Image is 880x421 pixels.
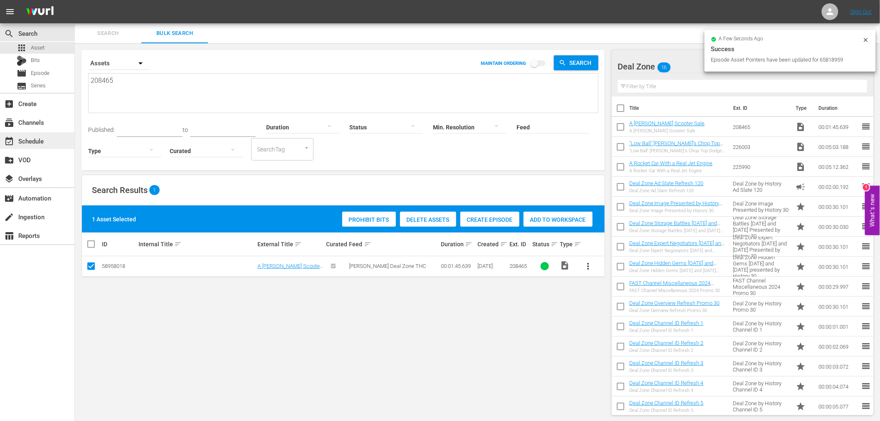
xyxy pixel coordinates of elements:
td: 00:00:30.101 [815,257,861,277]
button: Open Feedback Widget [865,186,880,235]
a: Deal Zone Hidden Gems [DATE] and [DATE] presented by History 30 [629,260,717,272]
button: Search [554,55,598,70]
div: ID [102,241,136,248]
a: Deal Zone Channel ID Refresh 3 [629,360,704,366]
span: Add to Workspace [524,216,593,223]
span: Ingestion [4,212,14,222]
td: 00:00:30.030 [815,217,861,237]
span: Promo [796,381,806,391]
div: Deal Zone [618,55,857,78]
td: 00:02:00.192 [815,177,861,197]
div: Deal Zone Ad Slate Refresh 120 [629,188,704,193]
div: Assets [88,52,151,75]
div: Ext. ID [509,241,530,248]
td: 00:00:04.074 [815,376,861,396]
div: 00:01:45.639 [441,263,475,269]
span: reorder [861,321,871,331]
a: Deal Zone Channel ID Refresh 5 [629,400,704,406]
span: reorder [861,361,871,371]
span: Series [31,82,46,90]
td: 00:01:45.639 [815,117,861,137]
span: Promo [796,362,806,371]
td: 208465 [729,117,792,137]
span: Create [4,99,14,109]
td: Deal Zone by History Channel ID 5 [729,396,792,416]
span: Reports [4,231,14,241]
div: 58958018 [102,263,136,269]
span: Bulk Search [146,29,203,38]
span: Promo [796,342,806,352]
td: Deal Zone by History Ad Slate 120 [729,177,792,197]
span: Promo [796,282,806,292]
span: reorder [861,121,871,131]
span: Promo [796,322,806,332]
div: Deal Zone Hidden Gems [DATE] and [DATE] presented by History 30 [629,268,727,273]
span: subscriptions [4,118,14,128]
div: "Low Ball" [PERSON_NAME]'s Chop Top Dodge A-100 [629,148,727,154]
div: Deal Zone Channel ID Refresh 3 [629,368,704,373]
td: Deal Zone by History Channel ID 2 [729,337,792,357]
span: Episode [17,68,27,78]
a: Deal Zone Channel ID Refresh 2 [629,340,704,346]
td: 00:00:01.001 [815,317,861,337]
span: sort [574,240,581,248]
span: Overlays [4,174,14,184]
td: 225990 [729,157,792,177]
span: sort [174,240,182,248]
span: Promo [796,202,806,212]
span: reorder [861,301,871,311]
td: 00:00:30.101 [815,297,861,317]
th: Type [791,97,813,120]
span: Search [566,55,598,70]
td: Deal Zone Storage Battles [DATE] and [DATE] Presented by History 30 [729,217,792,237]
div: Deal Zone Channel ID Refresh 4 [629,388,704,393]
div: Deal Zone Channel ID Refresh 1 [629,328,704,333]
span: sort [500,240,507,248]
span: reorder [861,341,871,351]
div: Success [711,44,869,54]
td: 00:05:03.188 [815,137,861,157]
span: Delete Assets [400,216,456,223]
span: Video [796,142,806,152]
div: Bits [17,56,27,66]
button: Open [303,144,311,152]
span: Published: [88,126,115,133]
span: Series [17,81,27,91]
a: Deal Zone Channel ID Refresh 4 [629,380,704,386]
td: 00:00:05.077 [815,396,861,416]
a: Deal Zone Channel ID Refresh 1 [629,320,704,326]
span: Search [4,29,14,39]
div: Deal Zone Image Presented by History 30 [629,208,727,213]
td: Deal Zone by History Promo 30 [729,297,792,317]
span: reorder [861,381,871,391]
span: Video [560,260,570,270]
p: MAINTAIN ORDERING [481,61,527,66]
button: Prohibit Bits [342,212,396,227]
span: Promo [796,302,806,312]
a: Deal Zone Storage Battles [DATE] and [DATE] Presented by History 30 [629,220,721,233]
div: Deal Zone Expert Negotiators [DATE] and [DATE] Presented by History 30 [629,248,727,253]
a: "Low Ball" [PERSON_NAME]'s Chop Top Dodge A-100 [629,140,724,153]
div: 1 Asset Selected [92,215,136,223]
span: reorder [861,261,871,271]
span: 1 [149,187,160,193]
span: VOD [4,155,14,165]
span: menu [5,7,15,17]
a: A [PERSON_NAME] Scooter Sale [257,263,323,275]
span: reorder [861,401,871,411]
div: Episode Asset Pointers have been updated for 65818959 [711,56,860,64]
td: 00:00:30.101 [815,197,861,217]
span: Video [796,162,806,172]
span: reorder [861,181,871,191]
img: ans4CAIJ8jUAAAAAAAAAAAAAAAAAAAAAAAAgQb4GAAAAAAAAAAAAAAAAAAAAAAAAJMjXAAAAAAAAAAAAAAAAAAAAAAAAgAT5G... [20,2,60,22]
a: Deal Zone Image Presented by History 30 [629,200,723,213]
span: sort [294,240,302,248]
a: Sign Out [850,8,872,15]
div: Deal Zone Channel ID Refresh 5 [629,408,704,413]
div: [DATE] [477,263,507,269]
span: 208465 [509,263,527,269]
div: A [PERSON_NAME] Scooter Sale [629,128,705,134]
div: Status [532,239,557,249]
div: Feed [349,239,438,249]
a: A [PERSON_NAME] Scooter Sale [629,120,705,126]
